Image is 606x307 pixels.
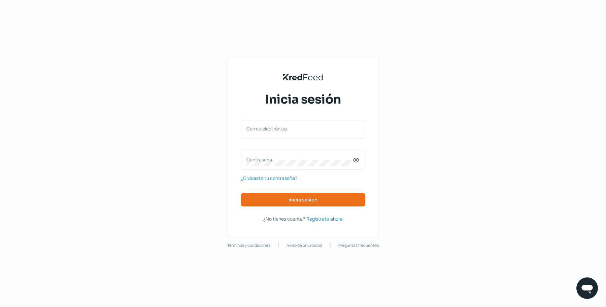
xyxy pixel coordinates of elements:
[246,125,353,132] label: Correo electrónico
[338,242,379,249] a: Preguntas frecuentes
[306,215,343,223] a: Regístrate ahora
[580,281,594,295] img: chatIcon
[265,91,341,108] span: Inicia sesión
[227,242,270,249] a: Términos y condiciones
[287,242,322,249] a: Aviso de privacidad
[289,197,317,202] span: Inicia sesión
[241,193,365,206] button: Inicia sesión
[263,216,305,222] span: ¿No tienes cuenta?
[241,174,297,182] a: ¿Olvidaste tu contraseña?
[246,156,353,163] label: Contraseña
